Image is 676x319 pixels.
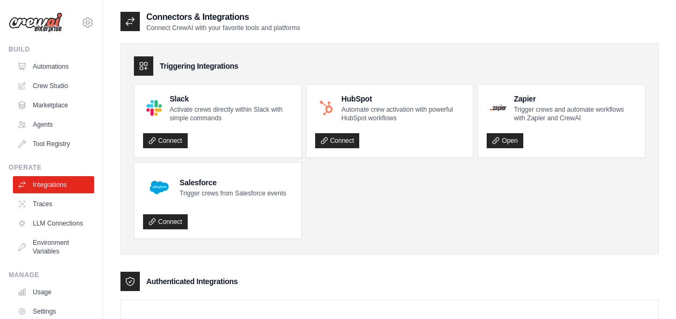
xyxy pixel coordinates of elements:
[514,105,636,122] p: Trigger crews and automate workflows with Zapier and CrewAI
[13,195,94,213] a: Traces
[9,163,94,172] div: Operate
[9,45,94,54] div: Build
[143,133,188,148] a: Connect
[315,133,360,148] a: Connect
[490,105,506,111] img: Zapier Logo
[514,93,636,104] h4: Zapier
[341,105,465,122] p: Automate crew activation with powerful HubSpot workflows
[487,133,523,148] a: Open
[13,77,94,95] a: Crew Studio
[160,61,238,71] h3: Triggering Integrations
[341,93,465,104] h4: HubSpot
[13,176,94,193] a: Integrations
[146,24,300,32] p: Connect CrewAI with your favorite tools and platforms
[143,214,188,229] a: Connect
[13,284,94,301] a: Usage
[180,189,286,198] p: Trigger crews from Salesforce events
[13,135,94,153] a: Tool Registry
[169,93,292,104] h4: Slack
[13,234,94,260] a: Environment Variables
[9,12,62,33] img: Logo
[13,215,94,232] a: LLM Connections
[146,175,172,200] img: Salesforce Logo
[180,177,286,188] h4: Salesforce
[9,271,94,279] div: Manage
[13,116,94,133] a: Agents
[13,97,94,114] a: Marketplace
[146,11,300,24] h2: Connectors & Integrations
[13,58,94,75] a: Automations
[318,100,334,115] img: HubSpot Logo
[146,100,162,115] img: Slack Logo
[146,276,238,287] h3: Authenticated Integrations
[169,105,292,122] p: Activate crews directly within Slack with simple commands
